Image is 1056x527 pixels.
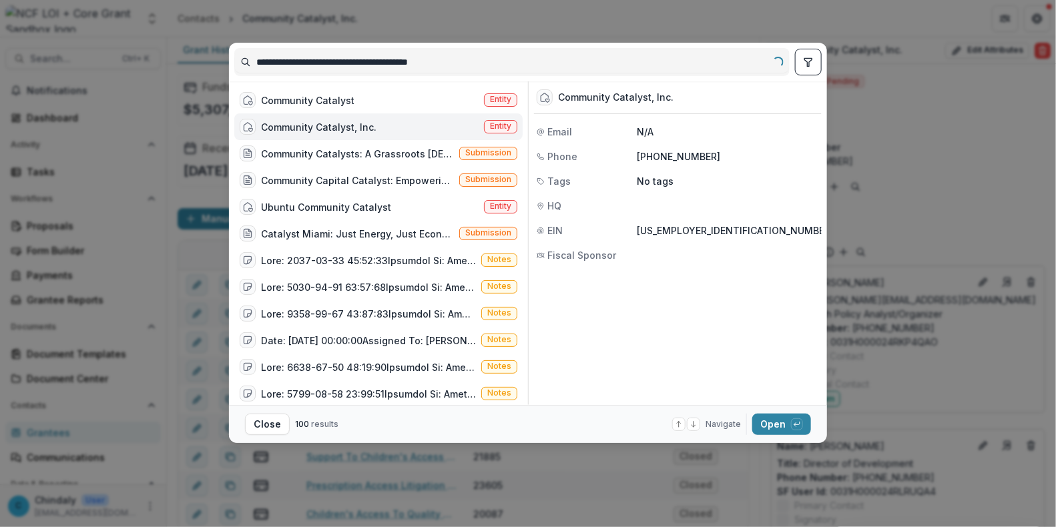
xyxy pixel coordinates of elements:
[261,307,476,321] div: Lore: 9358-99-67 43:87:83Ipsumdol Si: Ametc AdipisCing el Seddoeiusm Temporinc: Utlabo Etdolo-Mag...
[637,174,674,188] p: No tags
[490,121,511,131] span: Entity
[487,255,511,264] span: Notes
[261,253,476,268] div: Lore: 2037-03-33 45:52:33Ipsumdol Si: Ametc AdipisCing el Seddoeiusm Temporinc: Utlaboree DoloreM...
[547,174,571,188] span: Tags
[295,419,309,429] span: 100
[261,334,476,348] div: Date: [DATE] 00:00:00Assigned To: [PERSON_NAME] of Affiliated Applicant: [PERSON_NAME]: Email: Th...
[261,173,454,187] div: Community Capital Catalyst: Empowering Municipalities for Prosperity
[261,280,476,294] div: Lore: 5030-94-91 63:57:68Ipsumdol Si: Ametc AdipisCing el Seddoeiusm Temporinc: Utlaboree DoloreM...
[547,125,572,139] span: Email
[637,149,819,163] p: [PHONE_NUMBER]
[795,49,822,75] button: toggle filters
[487,335,511,344] span: Notes
[465,228,511,237] span: Submission
[261,147,454,161] div: Community Catalysts: A Grassroots [DEMOGRAPHIC_DATA] Coaching Model for Economic and Racial Justice
[752,414,811,435] button: Open
[487,388,511,398] span: Notes
[261,200,391,214] div: Ubuntu Community Catalyst
[547,149,577,163] span: Phone
[547,199,561,213] span: HQ
[261,227,454,241] div: Catalyst Miami: Just Energy, Just Economy ? Building Community Power for an Equitable Green Trans...
[487,282,511,291] span: Notes
[261,120,376,134] div: Community Catalyst, Inc.
[637,125,819,139] p: N/A
[706,418,741,430] span: Navigate
[637,223,834,237] p: [US_EMPLOYER_IDENTIFICATION_NUMBER]
[261,93,354,107] div: Community Catalyst
[465,148,511,157] span: Submission
[547,223,563,237] span: EIN
[487,362,511,371] span: Notes
[245,414,290,435] button: Close
[465,175,511,184] span: Submission
[558,92,674,103] div: Community Catalyst, Inc.
[490,201,511,211] span: Entity
[490,95,511,104] span: Entity
[547,248,616,262] span: Fiscal Sponsor
[261,360,476,374] div: Lore: 6638-67-50 48:19:90Ipsumdol Si: Ametconse AdipiscInge se Doeiusmodt Incididun: Utlabo Etdol...
[261,387,476,401] div: Lore: 5799-08-58 23:99:51Ipsumdol Si: Ametconse AdipiscInge se Doeiusmodt Incididun: Utlabor: Etd...
[311,419,338,429] span: results
[487,308,511,318] span: Notes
